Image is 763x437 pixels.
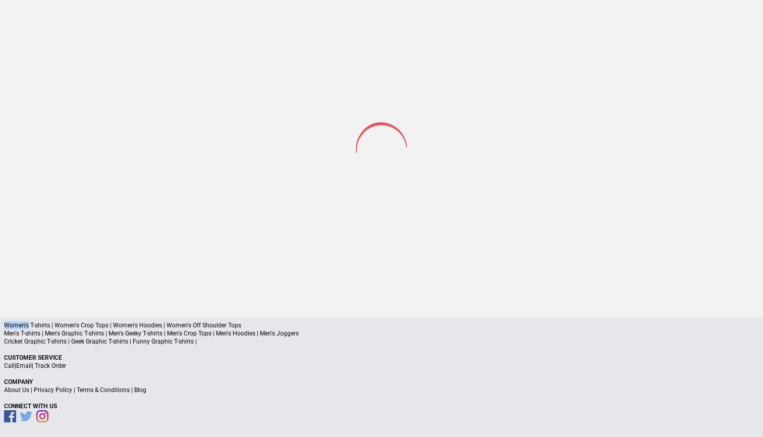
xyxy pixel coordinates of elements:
[4,362,759,370] p: | |
[4,402,759,410] p: Connect With Us
[4,354,759,362] p: Customer Service
[34,386,72,394] a: Privacy Policy
[16,362,32,369] a: Email
[35,362,66,369] a: Track Order
[4,321,759,329] p: Women's T-shirts | Women's Crop Tops | Women's Hoodies | Women's Off Shoulder Tops
[4,329,759,337] p: Men's T-shirts | Men's Graphic T-shirts | Men's Geeky T-shirts | Men's Crop Tops | Men's Hoodies ...
[4,378,759,386] p: Company
[77,386,130,394] a: Terms & Conditions
[4,362,15,369] a: Call
[4,386,29,394] a: About Us
[4,337,759,346] p: Cricket Graphic T-shirts | Geek Graphic T-shirts | Funny Graphic T-shirts |
[134,386,146,394] a: Blog
[4,386,759,394] p: | | |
